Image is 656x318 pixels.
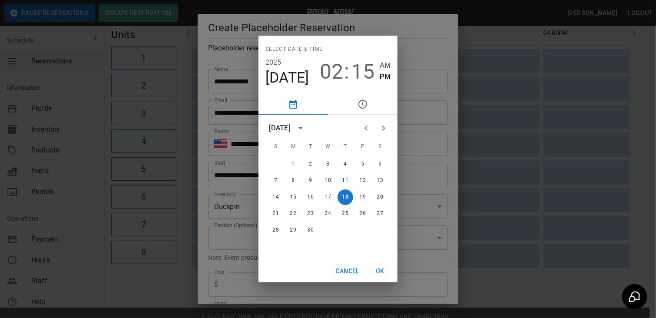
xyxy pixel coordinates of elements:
[338,173,353,189] button: 11
[380,71,391,83] button: PM
[269,123,291,133] div: [DATE]
[355,156,371,172] button: 5
[265,56,282,69] button: 2025
[372,189,388,205] button: 20
[320,156,336,172] button: 3
[303,206,318,222] button: 23
[258,94,328,115] button: pick date
[265,43,323,56] span: Select date & time
[372,156,388,172] button: 6
[268,173,284,189] button: 7
[285,222,301,238] button: 29
[338,189,353,205] button: 18
[355,173,371,189] button: 12
[372,173,388,189] button: 13
[355,138,371,156] span: Friday
[285,189,301,205] button: 15
[320,138,336,156] span: Wednesday
[320,173,336,189] button: 10
[320,189,336,205] button: 17
[351,60,374,84] button: 15
[358,119,375,137] button: Previous month
[338,138,353,156] span: Thursday
[372,138,388,156] span: Saturday
[372,206,388,222] button: 27
[380,60,391,71] button: AM
[285,138,301,156] span: Monday
[303,173,318,189] button: 9
[303,156,318,172] button: 2
[355,189,371,205] button: 19
[338,156,353,172] button: 4
[344,60,349,84] span: :
[328,94,398,115] button: pick time
[303,222,318,238] button: 30
[355,206,371,222] button: 26
[268,206,284,222] button: 21
[375,119,392,137] button: Next month
[268,189,284,205] button: 14
[303,138,318,156] span: Tuesday
[285,206,301,222] button: 22
[332,263,363,279] button: Cancel
[366,263,394,279] button: OK
[320,206,336,222] button: 24
[320,60,343,84] button: 02
[268,138,284,156] span: Sunday
[338,206,353,222] button: 25
[285,173,301,189] button: 8
[303,189,318,205] button: 16
[265,69,309,87] button: [DATE]
[268,222,284,238] button: 28
[285,156,301,172] button: 1
[293,121,308,136] button: calendar view is open, switch to year view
